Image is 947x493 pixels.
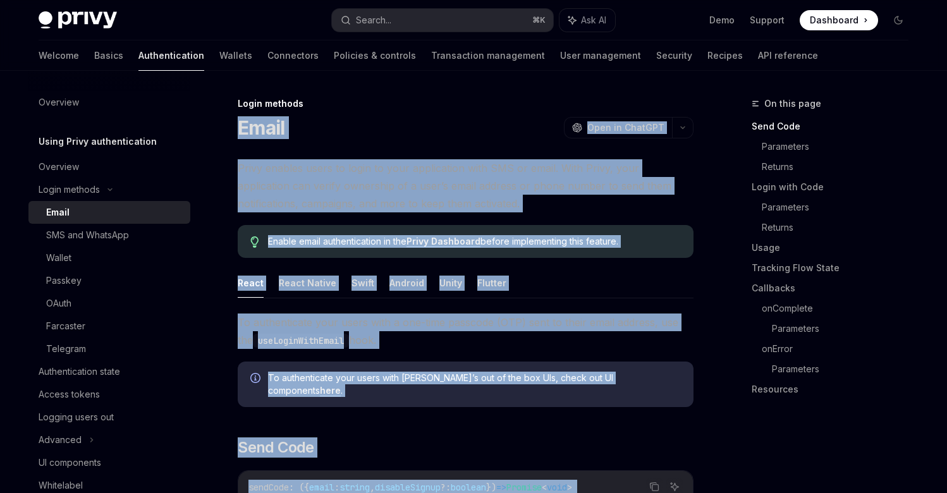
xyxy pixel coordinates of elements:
[268,235,681,248] span: Enable email authentication in the before implementing this feature.
[28,292,190,315] a: OAuth
[28,451,190,474] a: UI components
[752,379,919,399] a: Resources
[431,40,545,71] a: Transaction management
[138,40,204,71] a: Authentication
[46,296,71,311] div: OAuth
[28,246,190,269] a: Wallet
[547,482,567,493] span: void
[320,385,341,396] a: here
[46,319,85,334] div: Farcaster
[39,478,83,493] div: Whitelabel
[560,40,641,71] a: User management
[39,95,79,110] div: Overview
[567,482,572,493] span: >
[656,40,692,71] a: Security
[28,224,190,246] a: SMS and WhatsApp
[334,40,416,71] a: Policies & controls
[496,482,506,493] span: =>
[28,383,190,406] a: Access tokens
[253,334,349,348] code: useLoginWithEmail
[94,40,123,71] a: Basics
[351,268,374,298] button: Swift
[389,268,424,298] button: Android
[28,406,190,429] a: Logging users out
[564,117,672,138] button: Open in ChatGPT
[486,482,496,493] span: })
[587,121,664,134] span: Open in ChatGPT
[810,14,858,27] span: Dashboard
[39,455,101,470] div: UI components
[356,13,391,28] div: Search...
[752,177,919,197] a: Login with Code
[375,482,441,493] span: disableSignup
[39,364,120,379] div: Authentication state
[39,11,117,29] img: dark logo
[39,159,79,174] div: Overview
[332,9,553,32] button: Search...⌘K
[762,157,919,177] a: Returns
[334,482,339,493] span: :
[279,268,336,298] button: React Native
[752,238,919,258] a: Usage
[219,40,252,71] a: Wallets
[46,205,70,220] div: Email
[800,10,878,30] a: Dashboard
[532,15,546,25] span: ⌘ K
[289,482,309,493] span: : ({
[28,338,190,360] a: Telegram
[772,319,919,339] a: Parameters
[750,14,785,27] a: Support
[28,269,190,292] a: Passkey
[707,40,743,71] a: Recipes
[250,373,263,386] svg: Info
[752,258,919,278] a: Tracking Flow State
[451,482,486,493] span: boolean
[758,40,818,71] a: API reference
[238,437,314,458] span: Send Code
[268,372,681,397] span: To authenticate your users with [PERSON_NAME]’s out of the box UIs, check out UI components .
[39,387,100,402] div: Access tokens
[28,91,190,114] a: Overview
[888,10,908,30] button: Toggle dark mode
[238,116,284,139] h1: Email
[439,268,462,298] button: Unity
[762,339,919,359] a: onError
[506,482,542,493] span: Promise
[238,268,264,298] button: React
[441,482,451,493] span: ?:
[28,201,190,224] a: Email
[267,40,319,71] a: Connectors
[46,250,71,265] div: Wallet
[309,482,334,493] span: email
[238,313,693,349] span: To authenticate your users with a one-time passcode (OTP) sent to their email address, use the hook.
[370,482,375,493] span: ,
[238,159,693,212] span: Privy enables users to login to your application with SMS or email. With Privy, your application ...
[764,96,821,111] span: On this page
[752,278,919,298] a: Callbacks
[339,482,370,493] span: string
[39,432,82,447] div: Advanced
[581,14,606,27] span: Ask AI
[46,273,82,288] div: Passkey
[752,116,919,137] a: Send Code
[762,197,919,217] a: Parameters
[542,482,547,493] span: <
[39,40,79,71] a: Welcome
[39,134,157,149] h5: Using Privy authentication
[709,14,735,27] a: Demo
[772,359,919,379] a: Parameters
[46,341,86,356] div: Telegram
[762,217,919,238] a: Returns
[28,315,190,338] a: Farcaster
[28,155,190,178] a: Overview
[477,268,506,298] button: Flutter
[39,410,114,425] div: Logging users out
[762,137,919,157] a: Parameters
[238,97,693,110] div: Login methods
[46,228,129,243] div: SMS and WhatsApp
[250,236,259,248] svg: Tip
[28,360,190,383] a: Authentication state
[39,182,100,197] div: Login methods
[762,298,919,319] a: onComplete
[559,9,615,32] button: Ask AI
